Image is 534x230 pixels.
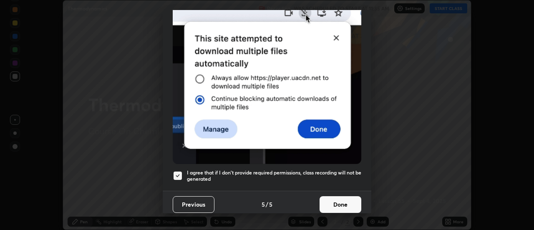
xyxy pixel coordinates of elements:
button: Previous [173,196,214,213]
button: Done [320,196,361,213]
h5: I agree that if I don't provide required permissions, class recording will not be generated [187,169,361,182]
h4: 5 [269,200,272,209]
h4: / [266,200,268,209]
h4: 5 [262,200,265,209]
